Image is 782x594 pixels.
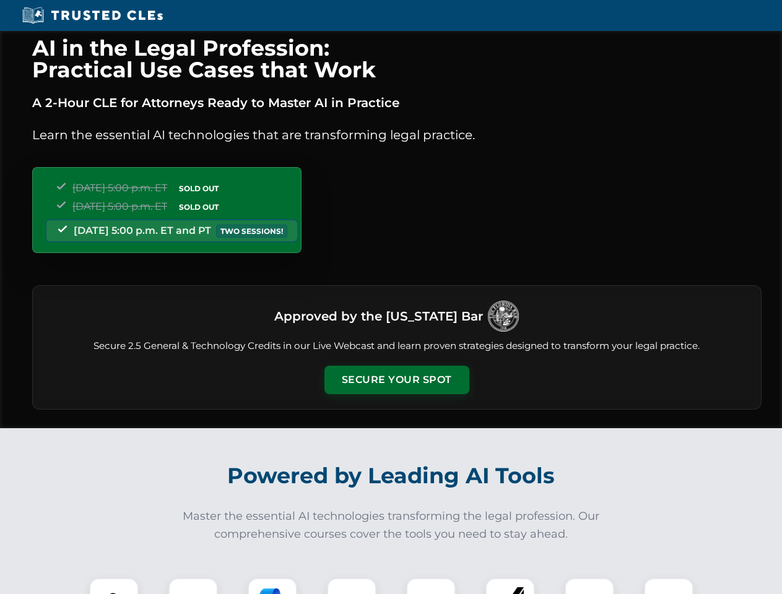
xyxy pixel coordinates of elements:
h3: Approved by the [US_STATE] Bar [274,305,483,327]
h2: Powered by Leading AI Tools [48,454,734,497]
h1: AI in the Legal Profession: Practical Use Cases that Work [32,37,762,80]
button: Secure Your Spot [324,366,469,394]
span: SOLD OUT [175,182,223,195]
p: Master the essential AI technologies transforming the legal profession. Our comprehensive courses... [175,507,608,543]
img: Trusted CLEs [19,6,167,25]
span: [DATE] 5:00 p.m. ET [72,200,167,212]
span: SOLD OUT [175,200,223,213]
p: Secure 2.5 General & Technology Credits in our Live Webcast and learn proven strategies designed ... [48,339,746,353]
p: A 2-Hour CLE for Attorneys Ready to Master AI in Practice [32,93,762,113]
span: [DATE] 5:00 p.m. ET [72,182,167,194]
img: Logo [488,301,519,332]
p: Learn the essential AI technologies that are transforming legal practice. [32,125,762,145]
